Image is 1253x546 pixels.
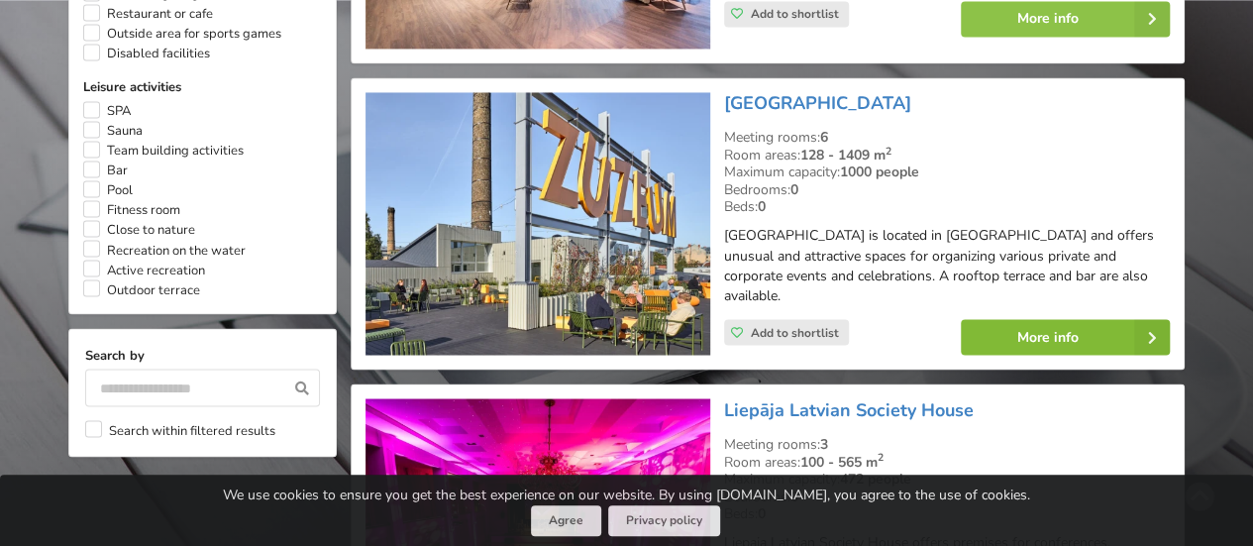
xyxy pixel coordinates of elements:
div: Meeting rooms: [724,129,1170,147]
a: More info [961,1,1170,37]
button: Agree [531,505,601,536]
label: Restaurant or cafe [83,4,213,24]
label: Leisure activities [83,77,322,97]
label: Active recreation [83,260,205,279]
label: Bar [83,161,128,180]
div: Beds: [724,198,1170,216]
div: Meeting rooms: [724,435,1170,453]
label: Team building activities [83,141,244,161]
label: Outside area for sports games [83,24,281,44]
div: Room areas: [724,147,1170,164]
label: Close to nature [83,220,195,240]
label: Recreation on the water [83,240,246,260]
a: Liepāja Latvian Society House [724,397,974,421]
img: Unusual venues | Riga | Zuzeum Art Centre [365,92,709,355]
label: Search by [85,345,320,365]
label: Fitness room [83,200,180,220]
label: Sauna [83,121,143,141]
span: Add to shortlist [751,6,839,22]
strong: 128 - 1409 m [800,146,891,164]
strong: 3 [820,434,828,453]
label: Pool [83,180,133,200]
div: Bedrooms: [724,181,1170,199]
div: Maximum capacity: [724,164,1170,181]
strong: 0 [790,180,798,199]
div: Room areas: [724,453,1170,471]
label: Disabled facilities [83,44,210,63]
label: SPA [83,101,131,121]
strong: 100 - 565 m [800,452,884,471]
p: [GEOGRAPHIC_DATA] is located in [GEOGRAPHIC_DATA] and offers unusual and attractive spaces for or... [724,226,1170,305]
label: Search within filtered results [85,420,275,440]
a: Privacy policy [608,505,720,536]
sup: 2 [886,144,891,159]
a: [GEOGRAPHIC_DATA] [724,91,911,115]
strong: 6 [820,128,828,147]
span: Add to shortlist [751,324,839,340]
label: Outdoor terrace [83,279,200,299]
strong: 0 [758,197,766,216]
sup: 2 [878,449,884,464]
strong: 1000 people [840,163,919,181]
div: Maximum capacity: [724,470,1170,488]
a: More info [961,319,1170,355]
strong: 472 people [840,469,911,488]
